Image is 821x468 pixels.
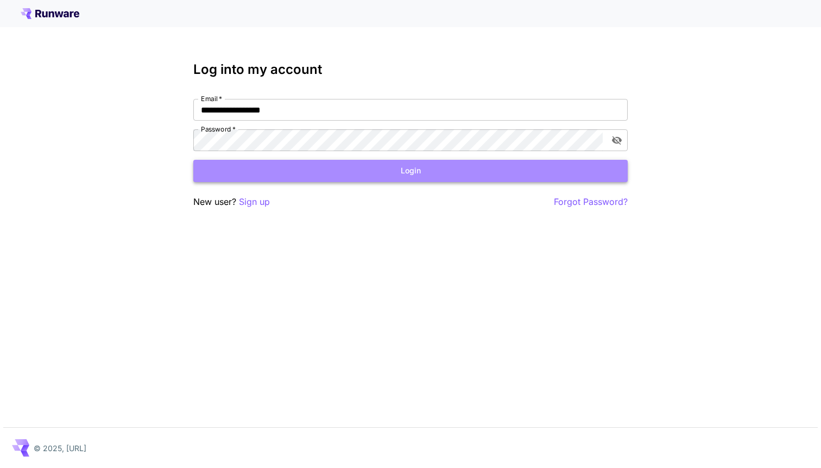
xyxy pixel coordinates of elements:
button: Sign up [239,195,270,209]
label: Password [201,124,236,134]
button: Forgot Password? [554,195,628,209]
label: Email [201,94,222,103]
p: © 2025, [URL] [34,442,86,454]
h3: Log into my account [193,62,628,77]
p: New user? [193,195,270,209]
button: Login [193,160,628,182]
button: toggle password visibility [607,130,627,150]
